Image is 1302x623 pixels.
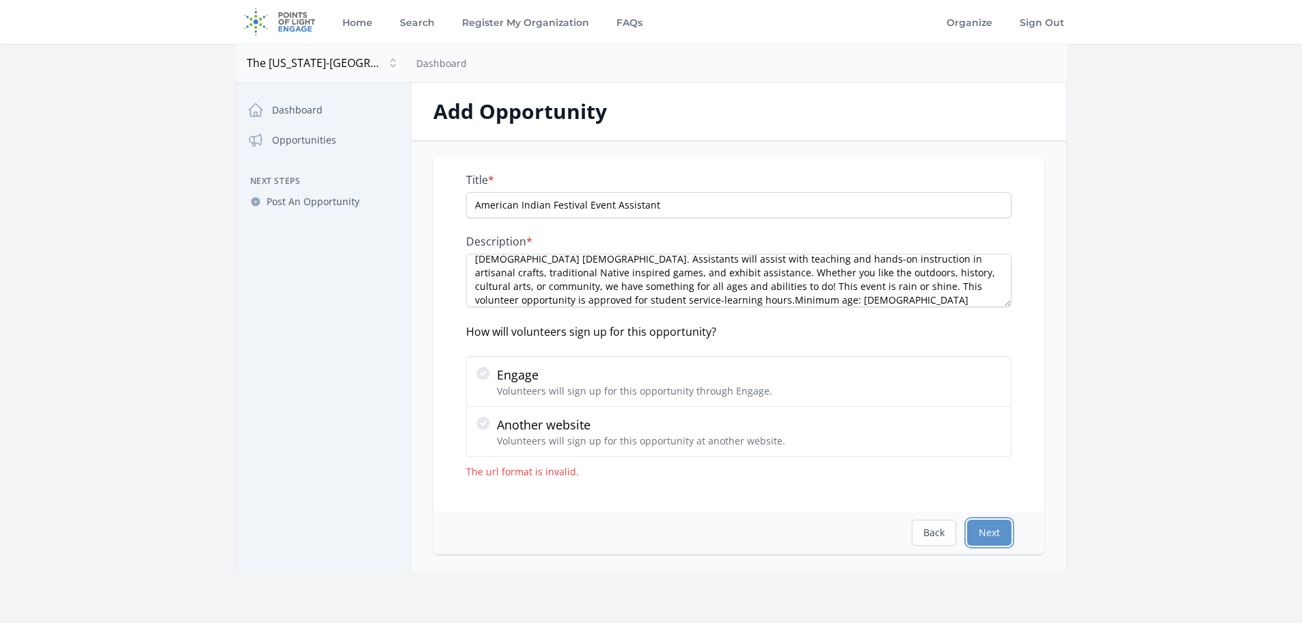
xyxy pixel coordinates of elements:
button: Next [967,520,1012,546]
a: Post An Opportunity [242,189,405,214]
button: The [US_STATE]-[GEOGRAPHIC_DATA] and Planning Commission [241,49,405,77]
label: Description [466,235,1012,248]
a: Dashboard [242,96,405,124]
span: The [US_STATE]-[GEOGRAPHIC_DATA] and Planning Commission [247,55,383,71]
label: Title [466,173,1012,187]
span: Post An Opportunity [267,195,360,209]
div: How will volunteers sign up for this opportunity? [466,323,1012,340]
nav: Breadcrumb [416,55,467,71]
h3: Next Steps [242,176,405,187]
p: Volunteers will sign up for this opportunity through Engage. [497,384,772,398]
p: Another website [497,415,785,434]
p: Engage [497,365,772,384]
button: Back [912,520,956,546]
a: Dashboard [416,57,467,70]
a: Opportunities [242,127,405,154]
p: Volunteers will sign up for this opportunity at another website. [497,434,785,448]
h2: Add Opportunity [433,99,1044,124]
div: The url format is invalid. [466,465,1012,479]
